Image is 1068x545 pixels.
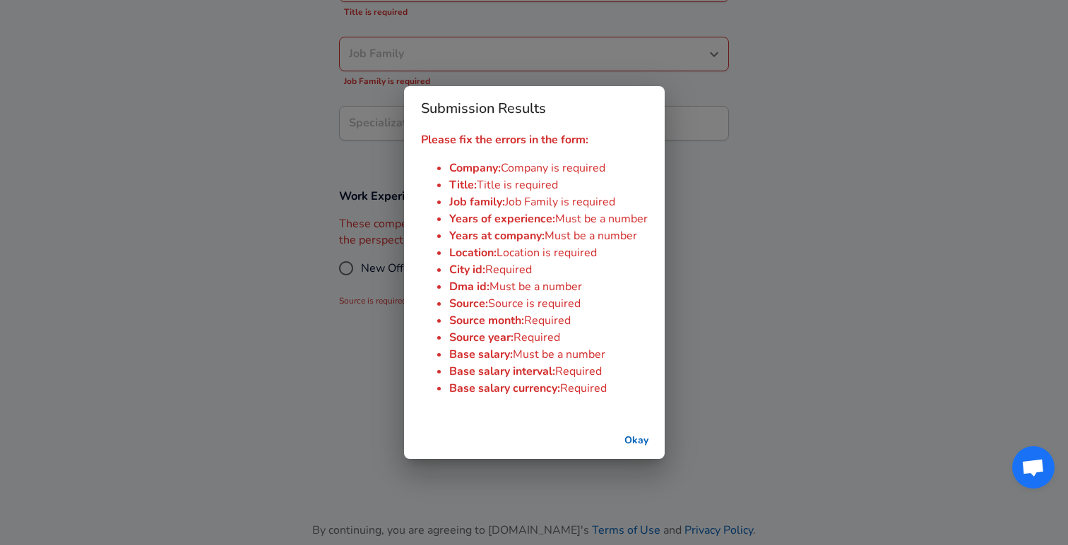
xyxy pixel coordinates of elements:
[449,364,555,379] span: Base salary interval :
[513,347,605,362] span: Must be a number
[485,262,532,277] span: Required
[449,313,524,328] span: Source month :
[524,313,571,328] span: Required
[449,347,513,362] span: Base salary :
[449,194,505,210] span: Job family :
[449,262,485,277] span: City id :
[614,428,659,454] button: successful-submission-button
[421,132,588,148] strong: Please fix the errors in the form:
[555,211,648,227] span: Must be a number
[1012,446,1055,489] div: Open chat
[449,381,560,396] span: Base salary currency :
[449,245,497,260] span: Location :
[497,245,597,260] span: Location is required
[449,228,545,244] span: Years at company :
[488,296,581,311] span: Source is required
[501,160,605,176] span: Company is required
[555,364,602,379] span: Required
[449,330,514,345] span: Source year :
[477,177,558,193] span: Title is required
[449,177,477,193] span: Title :
[490,279,582,294] span: Must be a number
[449,296,488,311] span: Source :
[449,211,555,227] span: Years of experience :
[560,381,607,396] span: Required
[404,86,665,131] h2: Submission Results
[545,228,637,244] span: Must be a number
[514,330,560,345] span: Required
[505,194,615,210] span: Job Family is required
[449,160,501,176] span: Company :
[449,279,490,294] span: Dma id :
